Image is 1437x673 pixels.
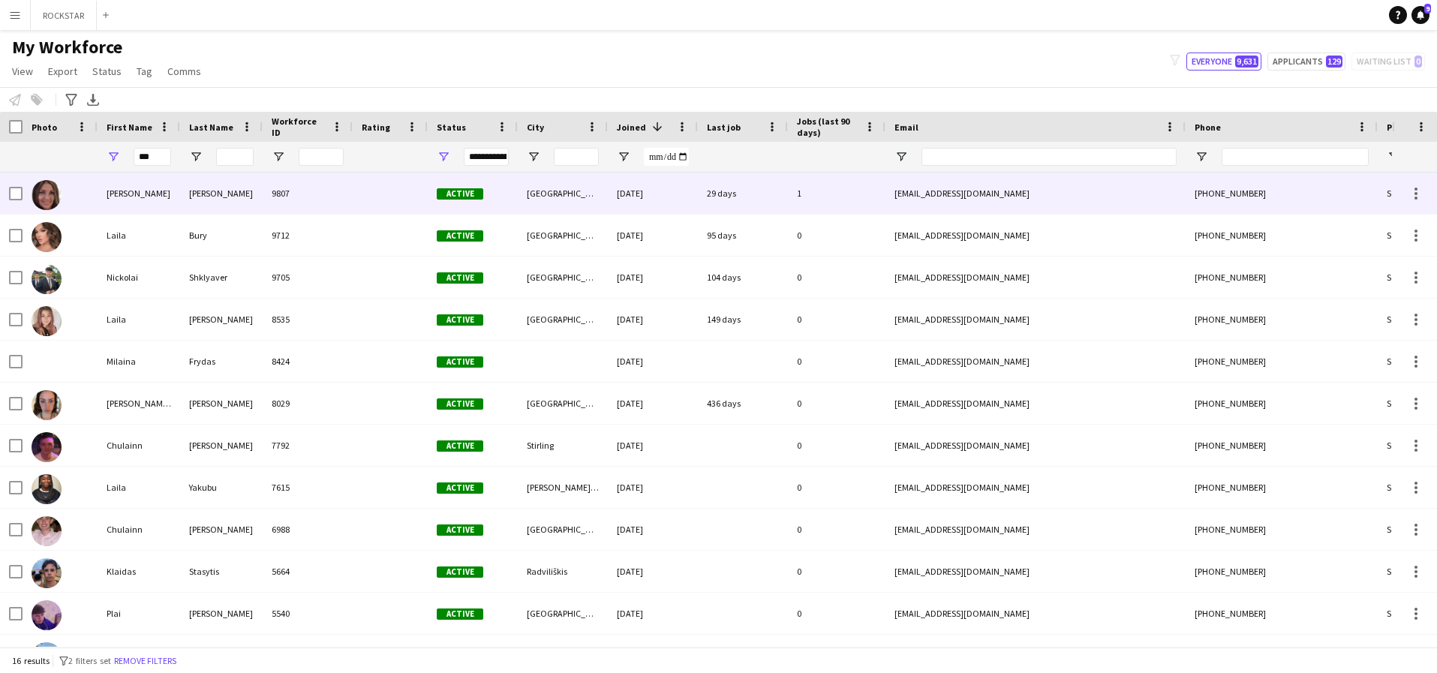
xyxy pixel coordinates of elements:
span: My Workforce [12,36,122,59]
div: [EMAIL_ADDRESS][DOMAIN_NAME] [885,425,1186,466]
a: View [6,62,39,81]
div: 95 days [698,215,788,256]
span: Rating [362,122,390,133]
div: Bury [180,215,263,256]
div: [EMAIL_ADDRESS][DOMAIN_NAME] [885,551,1186,592]
img: Klaidas Stasytis [32,558,62,588]
span: Last Name [189,122,233,133]
div: 0 [788,593,885,634]
button: Open Filter Menu [1195,150,1208,164]
div: Laila [98,299,180,340]
div: [PHONE_NUMBER] [1186,257,1378,298]
span: Active [437,440,483,452]
div: [DATE] [608,593,698,634]
div: 5540 [263,593,353,634]
button: Everyone9,631 [1186,53,1261,71]
div: [PERSON_NAME] [PERSON_NAME] [98,383,180,424]
span: Jobs (last 90 days) [797,116,858,138]
span: Active [437,398,483,410]
div: Radviliškis [518,551,608,592]
div: Stirling [518,425,608,466]
div: [PERSON_NAME] [180,299,263,340]
div: [PERSON_NAME] [180,593,263,634]
img: Laila Bury [32,222,62,252]
div: 0 [788,215,885,256]
div: 9712 [263,215,353,256]
img: Plai Constantin Eduard [32,600,62,630]
span: Active [437,524,483,536]
span: City [527,122,544,133]
span: 9 [1424,4,1431,14]
div: 0 [788,509,885,550]
div: [EMAIL_ADDRESS][DOMAIN_NAME] [885,173,1186,214]
div: [PHONE_NUMBER] [1186,383,1378,424]
div: [DATE] [608,383,698,424]
div: 7615 [263,467,353,508]
button: Open Filter Menu [1387,150,1400,164]
img: Claire Mckeown [32,180,62,210]
span: 2 filters set [68,655,111,666]
div: 0 [788,341,885,382]
div: 0 [788,425,885,466]
div: 0 [788,467,885,508]
div: [GEOGRAPHIC_DATA] [518,257,608,298]
img: Claire O’Connor [32,642,62,672]
span: Email [894,122,918,133]
button: Open Filter Menu [527,150,540,164]
div: 104 days [698,257,788,298]
button: Open Filter Menu [107,150,120,164]
div: [PHONE_NUMBER] [1186,593,1378,634]
a: Export [42,62,83,81]
button: Remove filters [111,653,179,669]
div: [PHONE_NUMBER] [1186,425,1378,466]
span: Status [437,122,466,133]
div: [GEOGRAPHIC_DATA] [518,173,608,214]
div: [PHONE_NUMBER] [1186,551,1378,592]
div: [PHONE_NUMBER] [1186,173,1378,214]
div: [DATE] [608,299,698,340]
span: Active [437,482,483,494]
div: Laila [98,467,180,508]
span: Active [437,230,483,242]
span: Active [437,272,483,284]
img: Chulainn Lyons [32,516,62,546]
div: Chulainn [98,425,180,466]
input: Email Filter Input [921,148,1177,166]
app-action-btn: Advanced filters [62,91,80,109]
div: 8535 [263,299,353,340]
div: 9807 [263,173,353,214]
span: Active [437,188,483,200]
div: [PHONE_NUMBER] [1186,341,1378,382]
button: Open Filter Menu [437,150,450,164]
div: [PERSON_NAME], [GEOGRAPHIC_DATA] [518,467,608,508]
div: 6988 [263,509,353,550]
div: [PHONE_NUMBER] [1186,467,1378,508]
div: 29 days [698,173,788,214]
input: Joined Filter Input [644,148,689,166]
div: [DATE] [608,173,698,214]
button: Open Filter Menu [617,150,630,164]
div: [DATE] [608,215,698,256]
button: Open Filter Menu [272,150,285,164]
img: Nickolai Shklyaver [32,264,62,294]
button: Applicants129 [1267,53,1345,71]
span: Phone [1195,122,1221,133]
div: [EMAIL_ADDRESS][DOMAIN_NAME] [885,509,1186,550]
span: View [12,65,33,78]
div: [PHONE_NUMBER] [1186,509,1378,550]
input: Last Name Filter Input [216,148,254,166]
a: 9 [1411,6,1429,24]
div: [DATE] [608,425,698,466]
div: Klaidas [98,551,180,592]
div: [DATE] [608,509,698,550]
button: Open Filter Menu [894,150,908,164]
div: Milaina [98,341,180,382]
span: Workforce ID [272,116,326,138]
div: [PERSON_NAME] [180,509,263,550]
span: Tag [137,65,152,78]
div: [PERSON_NAME] [98,173,180,214]
div: [EMAIL_ADDRESS][DOMAIN_NAME] [885,215,1186,256]
span: 129 [1326,56,1342,68]
a: Tag [131,62,158,81]
img: Chulainn Doan [32,432,62,462]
